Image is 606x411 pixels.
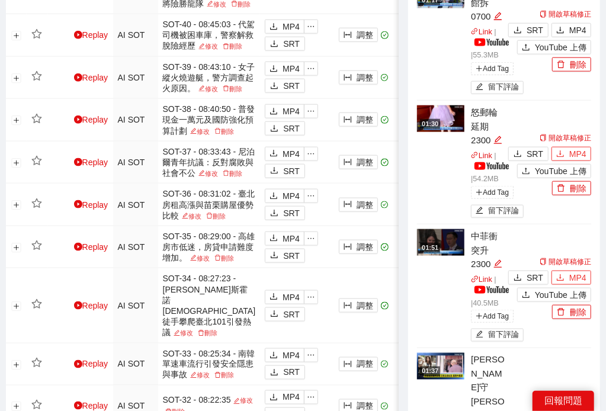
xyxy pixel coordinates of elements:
div: AI SOT [118,358,153,371]
span: check-circle [381,31,389,39]
div: AI SOT [118,28,153,41]
span: star [31,114,42,124]
span: Add Tag [471,186,514,199]
button: downloadMP4 [265,104,304,118]
button: uploadYouTube 上傳 [517,40,591,54]
span: link [471,28,479,36]
img: 4e23474f-275c-4a84-b4d2-e900f3a078ff.jpg [417,105,464,132]
span: SRT [283,366,300,379]
span: download [514,26,522,36]
span: check-circle [381,159,389,166]
button: 展開行 [11,243,21,252]
div: AI SOT [118,71,153,84]
span: star [31,240,42,251]
span: check-circle [381,116,389,124]
span: star [31,156,42,166]
span: play-circle [74,31,82,39]
button: column-width調整 [339,298,378,313]
span: delete [231,1,238,7]
span: edit [493,259,502,268]
span: edit [476,83,483,92]
div: SOT-35 - 08:29:00 - 高雄房市低迷，房貸申請難度增加。 [163,231,256,264]
span: upload [522,43,530,53]
button: downloadMP4 [265,348,304,362]
button: ellipsis [304,147,318,161]
div: 中菲衝突升2300 [471,229,505,271]
button: delete刪除 [552,57,591,72]
a: 修改 [196,43,220,50]
a: Replay [74,301,108,310]
span: download [270,124,278,134]
button: uploadYouTube 上傳 [517,288,591,302]
span: delete [223,170,229,176]
button: downloadSRT [265,121,305,136]
span: check-circle [381,361,389,368]
div: SOT-37 - 08:33:43 - 尼泊爾青年抗議：反對腐敗與社會不公 [163,146,256,179]
span: play-circle [74,402,82,410]
button: uploadYouTube 上傳 [517,164,591,178]
span: SRT [527,24,543,37]
button: ellipsis [304,20,318,34]
span: check-circle [381,201,389,209]
div: SOT-38 - 08:40:50 - 普發現金一萬元及國防強化預算計劃 [163,104,256,136]
span: ellipsis [304,23,318,31]
span: SRT [283,79,300,92]
span: ellipsis [304,192,318,200]
span: column-width [344,115,352,125]
button: 展開行 [11,116,21,126]
span: edit [198,170,205,176]
div: AI SOT [118,113,153,126]
div: 編輯 [493,133,502,147]
a: linkLink [471,152,492,160]
span: SRT [283,165,300,178]
span: ellipsis [304,293,318,301]
img: yt_logo_rgb_light.a676ea31.png [474,38,509,46]
span: edit [190,372,197,378]
img: 98b2f6d4-d207-4134-8a90-3f9b046b5568.jpg [417,353,464,380]
div: AI SOT [118,299,153,312]
a: 開啟草稿修正 [540,10,591,18]
span: download [556,26,565,36]
button: downloadMP4 [265,62,304,76]
span: star [31,198,42,209]
span: delete [206,213,213,219]
button: 展開行 [11,201,21,210]
span: edit [493,136,502,145]
button: downloadSRT [265,164,305,178]
span: download [270,166,278,176]
span: check-circle [381,302,389,310]
span: delete [557,184,565,194]
span: Add Tag [471,62,514,75]
span: YouTube 上傳 [535,165,586,178]
button: column-width調整 [339,113,378,127]
span: play-circle [74,115,82,124]
span: ellipsis [304,107,318,115]
a: 開啟草稿修正 [540,258,591,266]
span: edit [182,213,188,219]
span: column-width [344,402,352,411]
span: download [270,368,278,378]
button: ellipsis [304,348,318,362]
button: ellipsis [304,290,318,304]
button: 展開行 [11,31,21,41]
div: 怒郵輪延期2300 [471,105,505,147]
a: 修改 [179,213,204,220]
button: edit留下評論 [471,205,524,218]
span: edit [174,330,180,336]
span: YouTube 上傳 [535,41,586,54]
button: downloadMP4 [552,147,591,161]
span: star [31,71,42,82]
button: column-width調整 [339,357,378,371]
span: download [270,192,278,201]
a: 修改 [171,329,195,336]
a: Replay [74,200,108,210]
span: SRT [283,122,300,135]
span: SRT [283,249,300,262]
p: | | 55.3 MB [471,27,505,62]
div: 01:30 [420,119,440,129]
span: column-width [344,301,352,311]
button: column-width調整 [339,240,378,254]
span: download [270,65,278,74]
span: MP4 [283,105,300,118]
span: SRT [283,207,300,220]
